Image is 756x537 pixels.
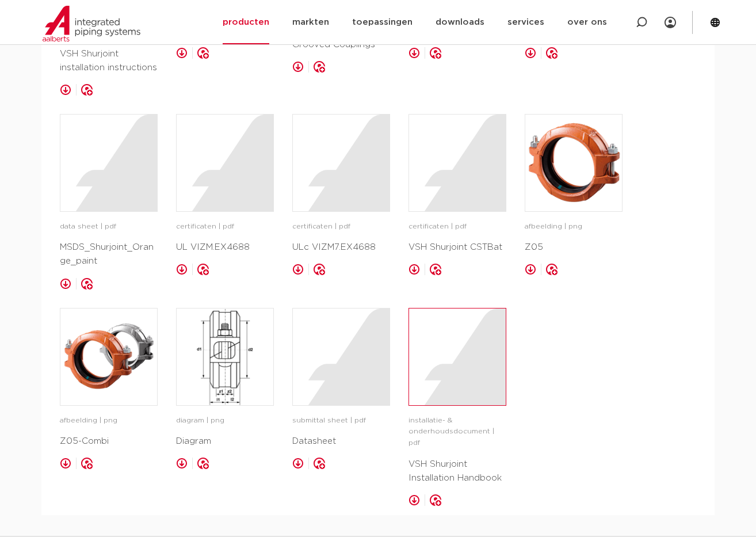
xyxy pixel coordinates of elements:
p: Z05-Combi [60,435,158,448]
img: image for Z05 [525,115,622,211]
p: submittal sheet | pdf [292,415,390,426]
p: certificaten | pdf [408,221,506,233]
p: VSH Shurjoint Installation Handbook [408,458,506,485]
a: image for Z05 [525,114,623,212]
p: data sheet | pdf [60,221,158,233]
p: installatie- & onderhoudsdocument | pdf [408,415,506,450]
p: UL VIZM.EX4688 [176,241,274,254]
p: Z05 [525,241,623,254]
p: afbeelding | png [60,415,158,426]
p: Diagram [176,435,274,448]
p: ULc VIZM7.EX4688 [292,241,390,254]
img: image for Z05-Combi [60,309,157,405]
p: MSDS_Shurjoint_Orange_paint [60,241,158,268]
p: certificaten | pdf [292,221,390,233]
p: afbeelding | png [525,221,623,233]
p: diagram | png [176,415,274,426]
p: Datasheet [292,435,390,448]
img: image for Diagram [177,309,273,405]
p: certificaten | pdf [176,221,274,233]
p: VSH Shurjoint installation instructions [60,47,158,75]
a: image for Diagram [176,308,274,406]
p: VSH Shurjoint CSTBat [408,241,506,254]
a: image for Z05-Combi [60,308,158,406]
